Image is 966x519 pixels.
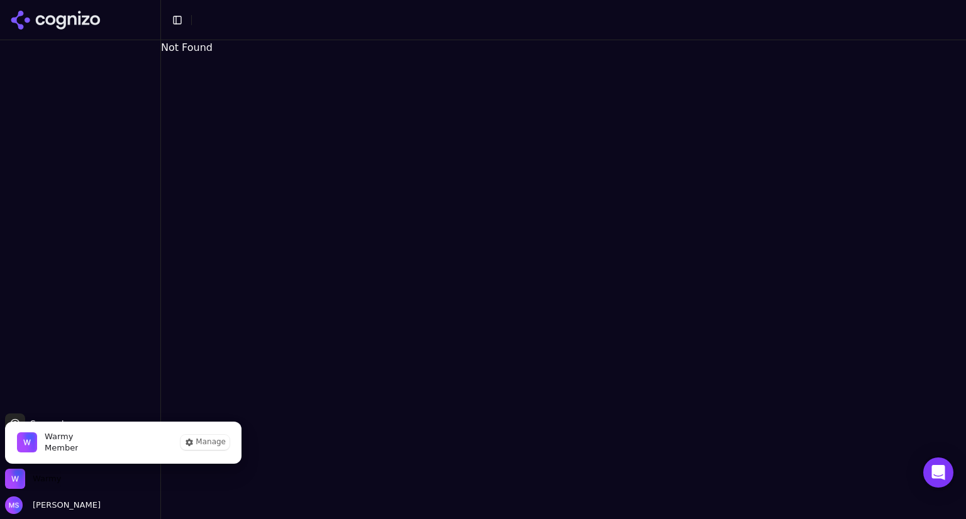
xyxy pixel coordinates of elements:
[180,435,230,450] button: Manage
[161,40,966,55] p: Not Found
[45,431,78,442] span: Warmy
[5,469,61,489] button: Close organization switcher
[5,469,25,489] img: Warmy
[5,422,241,464] div: Warmy is active
[33,473,61,484] span: Warmy
[25,417,65,430] span: Support
[5,496,23,514] img: Maria Sanchez
[923,457,953,488] div: Open Intercom Messenger
[5,496,101,514] button: Open user button
[45,442,78,454] span: Member
[28,500,101,511] span: [PERSON_NAME]
[17,432,37,452] img: Warmy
